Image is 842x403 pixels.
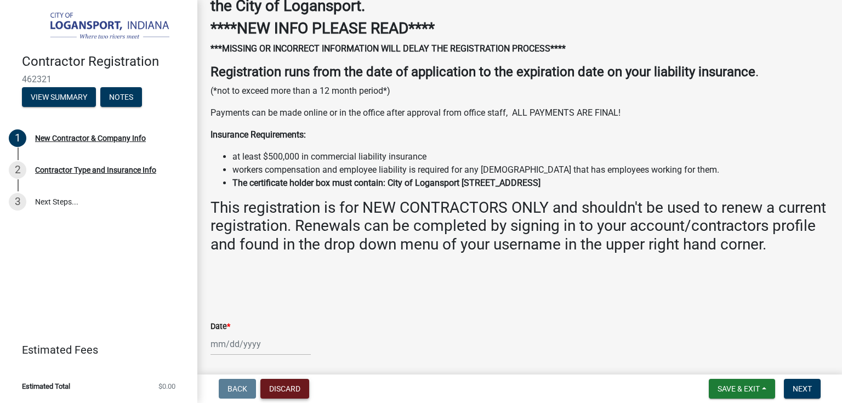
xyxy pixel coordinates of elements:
div: 1 [9,129,26,147]
button: Discard [260,379,309,399]
button: Notes [100,87,142,107]
strong: Registration runs from the date of application to the expiration date on your liability insurance [210,64,755,80]
a: Estimated Fees [9,339,180,361]
div: New Contractor & Company Info [35,134,146,142]
span: $0.00 [158,383,175,390]
img: City of Logansport, Indiana [22,12,180,42]
div: 2 [9,161,26,179]
span: 462321 [22,74,175,84]
button: Next [784,379,821,399]
h4: Contractor Registration [22,54,189,70]
span: Back [227,384,247,393]
wm-modal-confirm: Notes [100,93,142,102]
span: Save & Exit [718,384,760,393]
span: Estimated Total [22,383,70,390]
wm-modal-confirm: Summary [22,93,96,102]
button: View Summary [22,87,96,107]
input: mm/dd/yyyy [210,333,311,355]
button: Save & Exit [709,379,775,399]
li: workers compensation and employee liability is required for any [DEMOGRAPHIC_DATA] that has emplo... [232,163,829,177]
h3: This registration is for NEW CONTRACTORS ONLY and shouldn't be used to renew a current registrati... [210,198,829,254]
div: Contractor Type and Insurance Info [35,166,156,174]
strong: ***MISSING OR INCORRECT INFORMATION WILL DELAY THE REGISTRATION PROCESS**** [210,43,566,54]
div: 3 [9,193,26,211]
p: Payments can be made online or in the office after approval from office staff, ALL PAYMENTS ARE F... [210,106,829,120]
strong: The certificate holder box must contain: City of Logansport [STREET_ADDRESS] [232,178,541,188]
h4: . [210,64,829,80]
label: Date [210,323,230,331]
strong: Insurance Requirements: [210,129,306,140]
li: at least $500,000 in commercial liability insurance [232,150,829,163]
p: (*not to exceed more than a 12 month period*) [210,84,829,98]
button: Back [219,379,256,399]
span: Next [793,384,812,393]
